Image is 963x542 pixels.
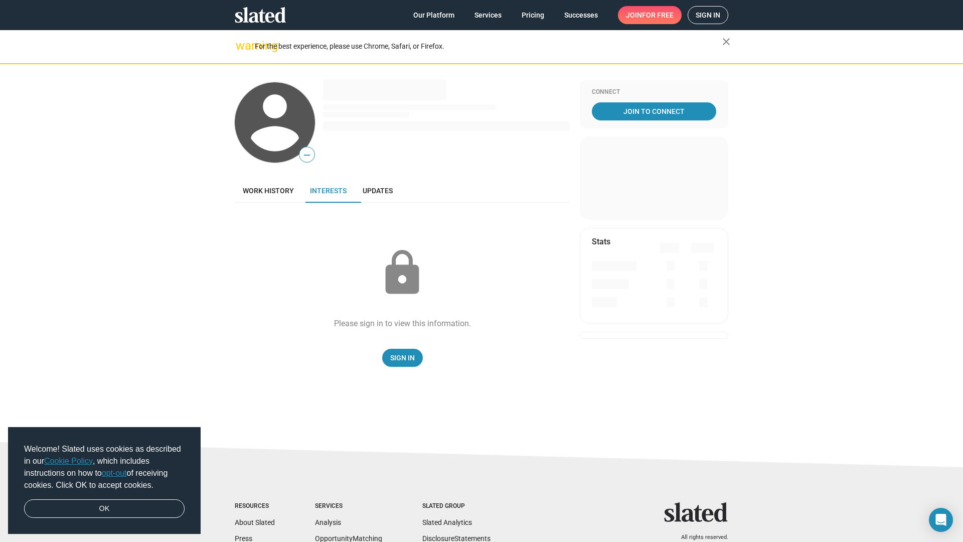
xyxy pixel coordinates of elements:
span: Our Platform [413,6,454,24]
span: Updates [363,187,393,195]
a: Joinfor free [618,6,682,24]
span: Sign in [696,7,720,24]
a: Successes [556,6,606,24]
span: Sign In [390,349,415,367]
div: Please sign in to view this information. [334,318,471,329]
mat-icon: warning [236,40,248,52]
span: Interests [310,187,347,195]
a: Join To Connect [592,102,716,120]
span: Join [626,6,674,24]
mat-card-title: Stats [592,236,610,247]
span: Join To Connect [594,102,714,120]
a: dismiss cookie message [24,499,185,518]
div: Services [315,502,382,510]
span: Services [474,6,502,24]
a: Slated Analytics [422,518,472,526]
a: Interests [302,179,355,203]
span: — [299,149,314,162]
span: Successes [564,6,598,24]
a: Updates [355,179,401,203]
a: opt-out [102,469,127,477]
a: Our Platform [405,6,462,24]
div: For the best experience, please use Chrome, Safari, or Firefox. [255,40,722,53]
a: Services [466,6,510,24]
div: Connect [592,88,716,96]
a: Cookie Policy [44,457,93,465]
mat-icon: lock [377,248,427,298]
a: Sign in [688,6,728,24]
div: Slated Group [422,502,491,510]
mat-icon: close [720,36,732,48]
span: for free [642,6,674,24]
div: Open Intercom Messenger [929,508,953,532]
span: Welcome! Slated uses cookies as described in our , which includes instructions on how to of recei... [24,443,185,491]
a: Sign In [382,349,423,367]
div: Resources [235,502,275,510]
div: cookieconsent [8,427,201,534]
span: Work history [243,187,294,195]
a: About Slated [235,518,275,526]
a: Pricing [514,6,552,24]
a: Analysis [315,518,341,526]
a: Work history [235,179,302,203]
span: Pricing [522,6,544,24]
